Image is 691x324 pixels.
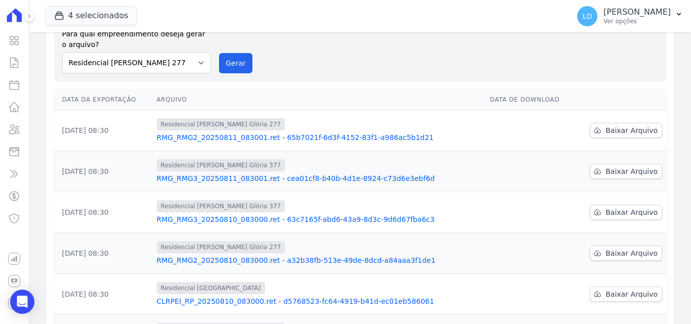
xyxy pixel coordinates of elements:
[157,241,285,253] span: Residencial [PERSON_NAME] Glória 277
[54,274,153,315] td: [DATE] 08:30
[157,159,285,171] span: Residencial [PERSON_NAME] Glória 377
[590,205,662,220] a: Baixar Arquivo
[157,282,265,294] span: Residencial [GEOGRAPHIC_DATA]
[603,7,671,17] p: [PERSON_NAME]
[153,89,486,110] th: Arquivo
[10,290,34,314] div: Open Intercom Messenger
[606,248,658,258] span: Baixar Arquivo
[590,164,662,179] a: Baixar Arquivo
[157,296,482,306] a: CLRPEI_RP_20250810_083000.ret - d5768523-fc64-4919-b41d-ec01eb586061
[590,123,662,138] a: Baixar Arquivo
[62,25,211,50] label: Para qual empreendimento deseja gerar o arquivo?
[157,255,482,265] a: RMG_RMG2_20250810_083000.ret - a32b38fb-513e-49de-8dcd-a84aaa3f1de1
[583,13,592,20] span: LD
[486,89,575,110] th: Data de Download
[219,53,252,73] button: Gerar
[606,166,658,176] span: Baixar Arquivo
[603,17,671,25] p: Ver opções
[54,151,153,192] td: [DATE] 08:30
[157,214,482,224] a: RMG_RMG3_20250810_083000.ret - 63c7165f-abd6-43a9-8d3c-9d6d67fba6c3
[157,118,285,130] span: Residencial [PERSON_NAME] Glória 277
[590,246,662,261] a: Baixar Arquivo
[157,200,285,212] span: Residencial [PERSON_NAME] Glória 377
[606,207,658,217] span: Baixar Arquivo
[606,289,658,299] span: Baixar Arquivo
[157,173,482,183] a: RMG_RMG3_20250811_083001.ret - cea01cf8-b40b-4d1e-8924-c73d6e3ebf6d
[569,2,691,30] button: LD [PERSON_NAME] Ver opções
[606,125,658,135] span: Baixar Arquivo
[54,110,153,151] td: [DATE] 08:30
[46,6,137,25] button: 4 selecionados
[54,192,153,233] td: [DATE] 08:30
[54,233,153,274] td: [DATE] 08:30
[157,132,482,143] a: RMG_RMG2_20250811_083001.ret - 65b7021f-6d3f-4152-83f1-a986ac5b1d21
[590,287,662,302] a: Baixar Arquivo
[54,89,153,110] th: Data da Exportação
